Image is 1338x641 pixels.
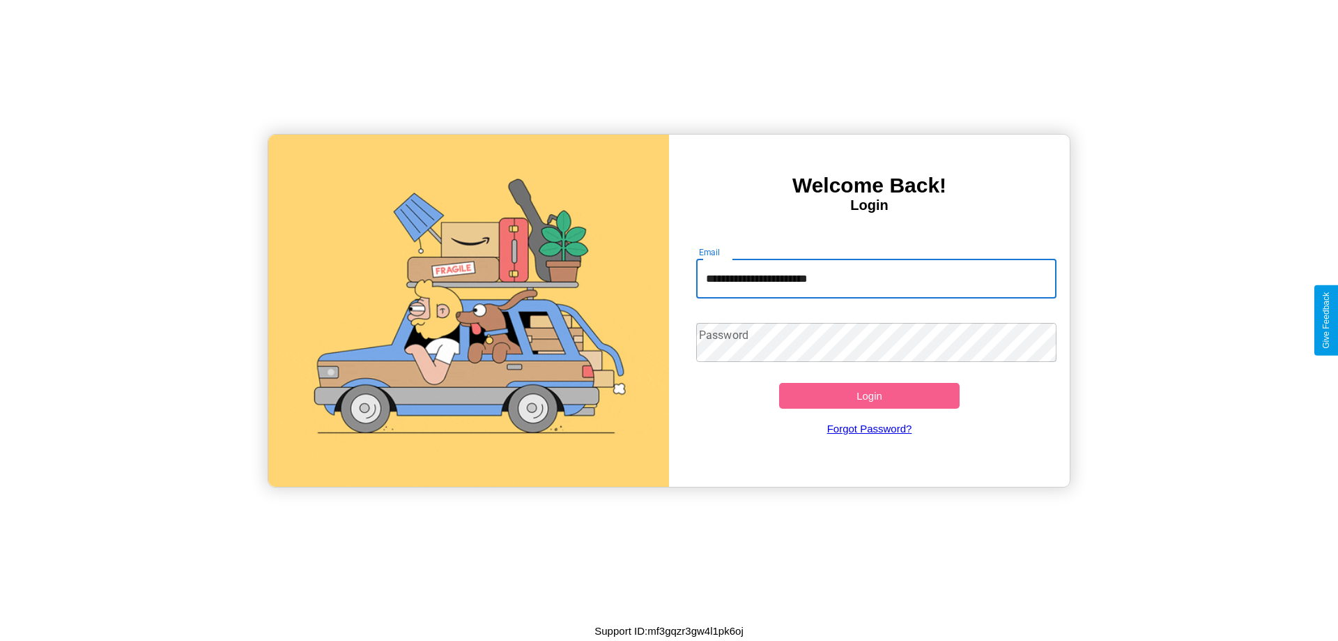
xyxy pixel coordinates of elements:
[669,174,1070,197] h3: Welcome Back!
[594,621,743,640] p: Support ID: mf3gqzr3gw4l1pk6oj
[669,197,1070,213] h4: Login
[699,246,721,258] label: Email
[268,135,669,487] img: gif
[689,409,1050,448] a: Forgot Password?
[779,383,960,409] button: Login
[1321,292,1331,349] div: Give Feedback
